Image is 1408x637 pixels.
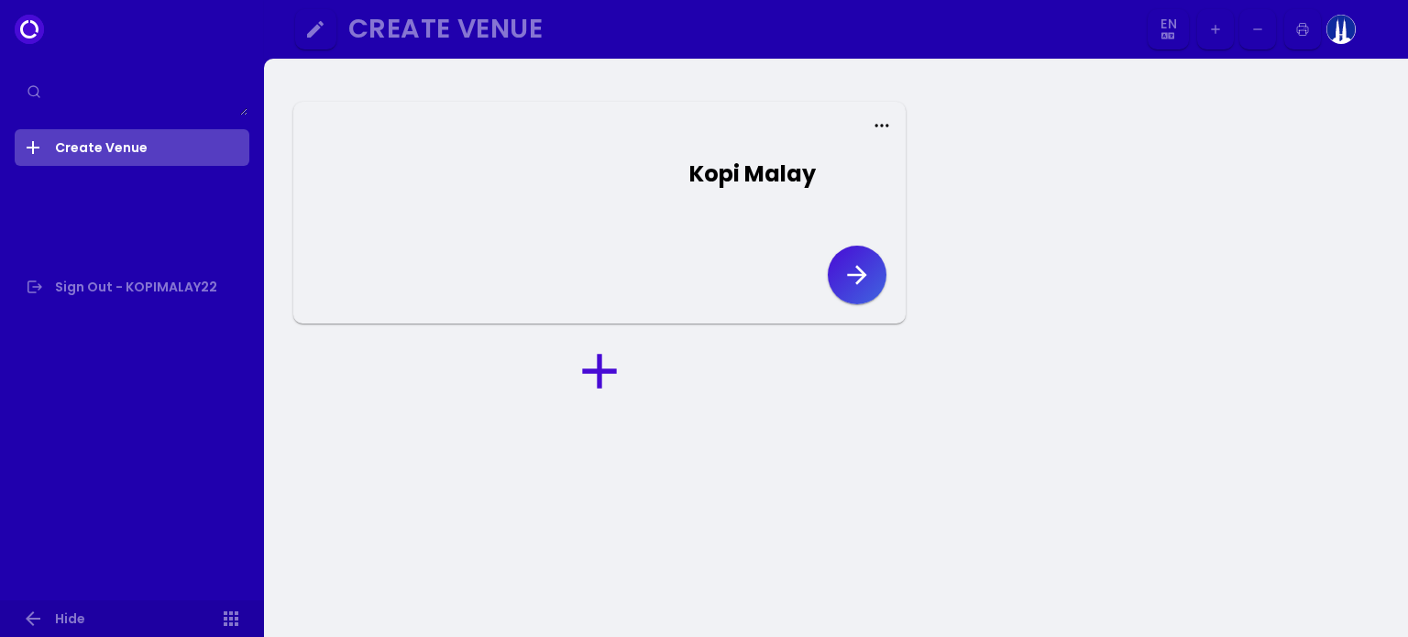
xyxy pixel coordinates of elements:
[15,269,249,305] a: Sign Out - KOPIMALAY22
[15,129,249,166] a: Create Venue
[1361,15,1391,44] img: Image
[599,135,891,223] button: Kopi Malay
[341,9,1142,50] button: Create Venue
[1326,15,1356,44] img: Image
[689,158,816,191] div: Kopi Malay
[348,18,1124,39] div: Create Venue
